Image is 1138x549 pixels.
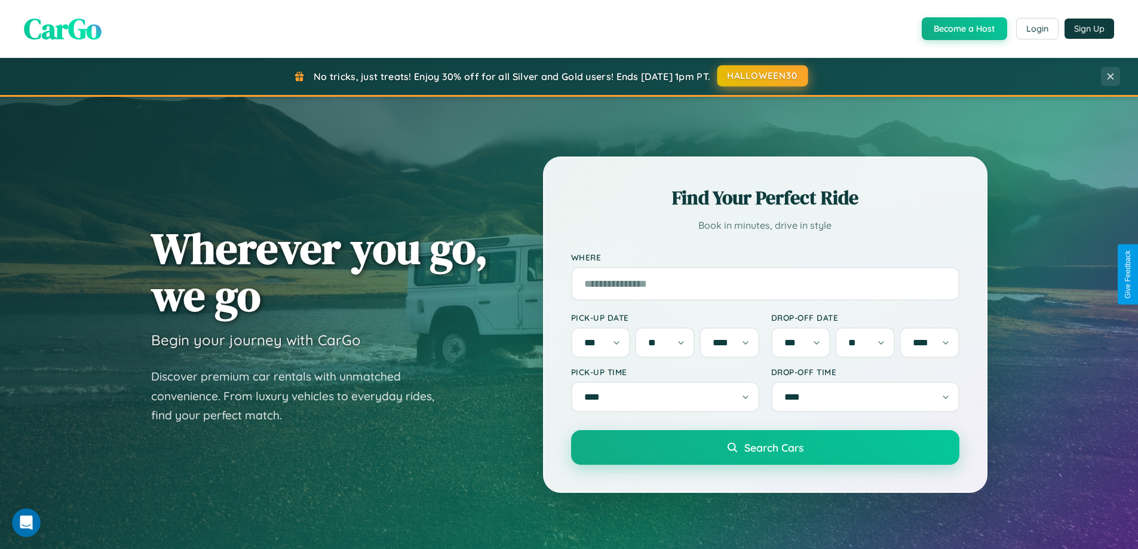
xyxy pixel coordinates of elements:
[314,70,710,82] span: No tricks, just treats! Enjoy 30% off for all Silver and Gold users! Ends [DATE] 1pm PT.
[744,441,803,454] span: Search Cars
[571,252,959,262] label: Where
[571,217,959,234] p: Book in minutes, drive in style
[571,367,759,377] label: Pick-up Time
[151,367,450,425] p: Discover premium car rentals with unmatched convenience. From luxury vehicles to everyday rides, ...
[571,312,759,323] label: Pick-up Date
[151,331,361,349] h3: Begin your journey with CarGo
[1124,250,1132,299] div: Give Feedback
[12,508,41,537] iframe: Intercom live chat
[571,185,959,211] h2: Find Your Perfect Ride
[1016,18,1059,39] button: Login
[717,65,808,87] button: HALLOWEEN30
[922,17,1007,40] button: Become a Host
[24,9,102,48] span: CarGo
[771,367,959,377] label: Drop-off Time
[771,312,959,323] label: Drop-off Date
[571,430,959,465] button: Search Cars
[151,225,488,319] h1: Wherever you go, we go
[1065,19,1114,39] button: Sign Up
